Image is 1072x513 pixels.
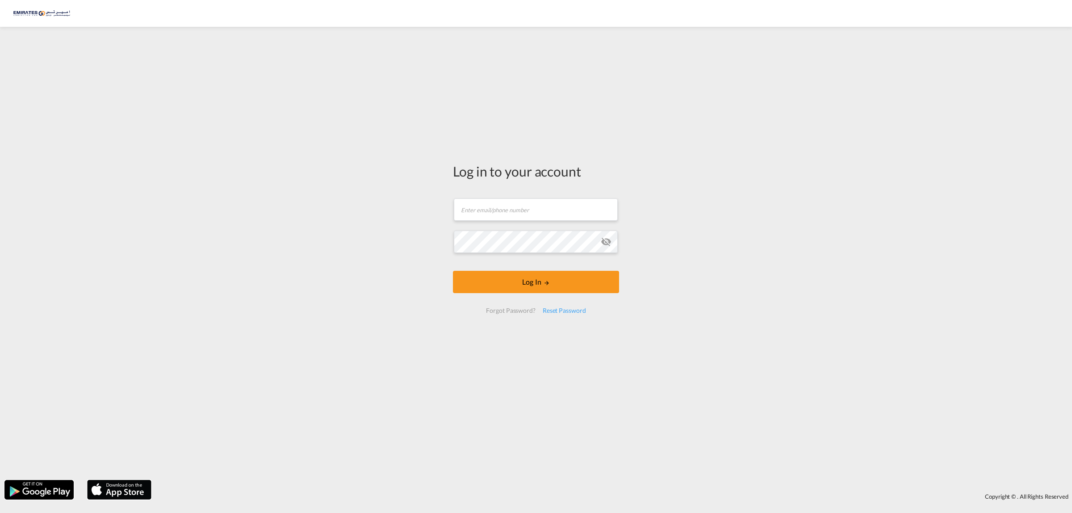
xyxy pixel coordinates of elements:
div: Forgot Password? [482,303,539,319]
md-icon: icon-eye-off [601,236,611,247]
div: Copyright © . All Rights Reserved [156,489,1072,504]
img: apple.png [86,479,152,500]
div: Log in to your account [453,162,619,181]
input: Enter email/phone number [454,198,618,221]
button: LOGIN [453,271,619,293]
img: google.png [4,479,75,500]
div: Reset Password [539,303,590,319]
img: c67187802a5a11ec94275b5db69a26e6.png [13,4,74,24]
